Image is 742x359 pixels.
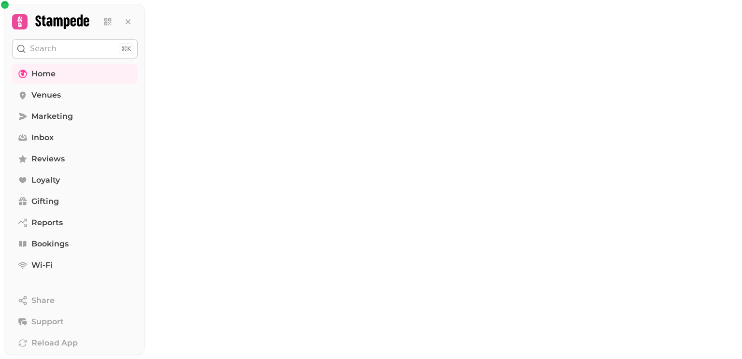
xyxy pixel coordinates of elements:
a: Reviews [12,149,138,169]
a: Bookings [12,234,138,254]
span: Home [31,68,56,80]
span: Gifting [31,196,59,207]
button: Reload App [12,333,138,353]
a: Venues [12,86,138,105]
a: Loyalty [12,171,138,190]
a: Inbox [12,128,138,147]
span: Reviews [31,153,65,165]
span: Venues [31,89,61,101]
button: Share [12,291,138,310]
a: Gifting [12,192,138,211]
a: Marketing [12,107,138,126]
div: ⌘K [119,43,133,54]
a: Wi-Fi [12,256,138,275]
button: Search⌘K [12,39,138,58]
span: Loyalty [31,174,60,186]
span: Wi-Fi [31,259,53,271]
span: Support [31,316,64,328]
button: Support [12,312,138,331]
span: Inbox [31,132,54,144]
span: Bookings [31,238,69,250]
span: Marketing [31,111,73,122]
span: Share [31,295,55,306]
p: Search [30,43,57,55]
a: Reports [12,213,138,232]
span: Reload App [31,337,78,349]
a: Home [12,64,138,84]
span: Reports [31,217,63,229]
